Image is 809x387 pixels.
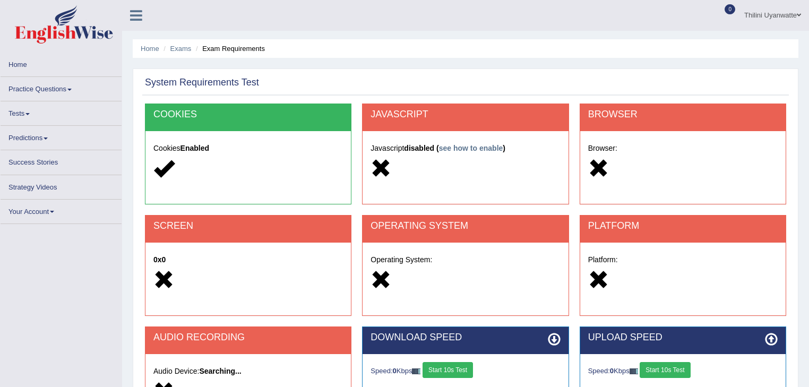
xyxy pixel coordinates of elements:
[153,144,343,152] h5: Cookies
[153,367,343,375] h5: Audio Device:
[630,368,638,374] img: ajax-loader-fb-connection.gif
[588,144,778,152] h5: Browser:
[423,362,473,378] button: Start 10s Test
[1,150,122,171] a: Success Stories
[180,144,209,152] strong: Enabled
[145,78,259,88] h2: System Requirements Test
[371,144,560,152] h5: Javascript
[371,362,560,381] div: Speed: Kbps
[1,175,122,196] a: Strategy Videos
[1,77,122,98] a: Practice Questions
[153,332,343,343] h2: AUDIO RECORDING
[1,200,122,220] a: Your Account
[588,221,778,231] h2: PLATFORM
[1,53,122,73] a: Home
[610,367,614,375] strong: 0
[371,256,560,264] h5: Operating System:
[439,144,503,152] a: see how to enable
[153,221,343,231] h2: SCREEN
[371,332,560,343] h2: DOWNLOAD SPEED
[640,362,690,378] button: Start 10s Test
[588,332,778,343] h2: UPLOAD SPEED
[588,109,778,120] h2: BROWSER
[588,256,778,264] h5: Platform:
[725,4,735,14] span: 0
[193,44,265,54] li: Exam Requirements
[141,45,159,53] a: Home
[371,221,560,231] h2: OPERATING SYSTEM
[1,101,122,122] a: Tests
[153,255,166,264] strong: 0x0
[199,367,241,375] strong: Searching...
[393,367,397,375] strong: 0
[588,362,778,381] div: Speed: Kbps
[371,109,560,120] h2: JAVASCRIPT
[153,109,343,120] h2: COOKIES
[1,126,122,147] a: Predictions
[412,368,420,374] img: ajax-loader-fb-connection.gif
[170,45,192,53] a: Exams
[404,144,505,152] strong: disabled ( )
